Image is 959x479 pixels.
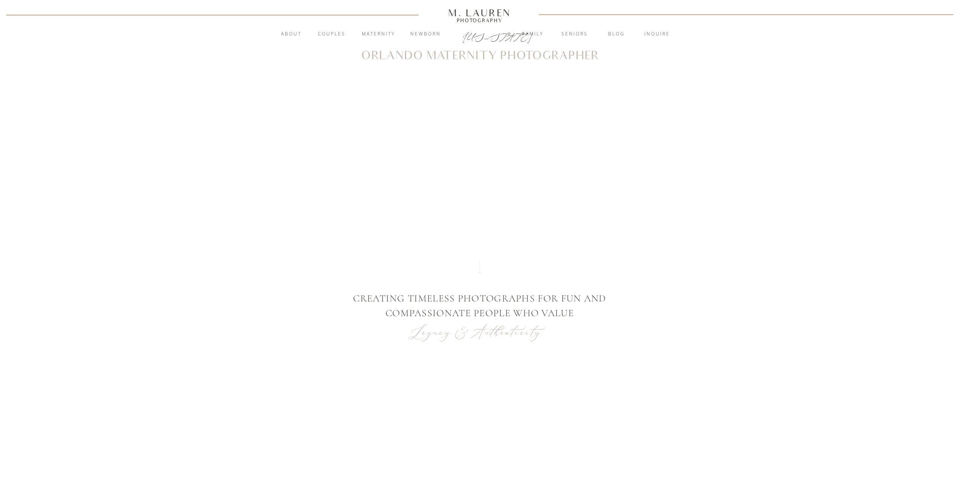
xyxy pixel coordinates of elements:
[360,51,600,61] h1: Orlando Maternity Photographer
[596,31,637,38] a: blog
[312,31,352,38] a: Couples
[637,31,678,38] a: inquire
[358,31,399,38] a: Maternity
[411,323,549,342] p: Legacy & Authenticity
[554,31,595,38] a: Seniors
[463,31,497,40] a: [US_STATE]
[512,31,553,38] a: Family
[454,250,506,257] a: View Gallery
[351,291,609,320] p: CREATING TIMELESS PHOTOGRAPHS FOR FUN AND COMPASSIONATE PEOPLE WHO VALUE
[426,9,534,17] a: M. Lauren
[277,31,306,38] a: About
[445,18,514,22] a: Photography
[405,31,446,38] a: Newborn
